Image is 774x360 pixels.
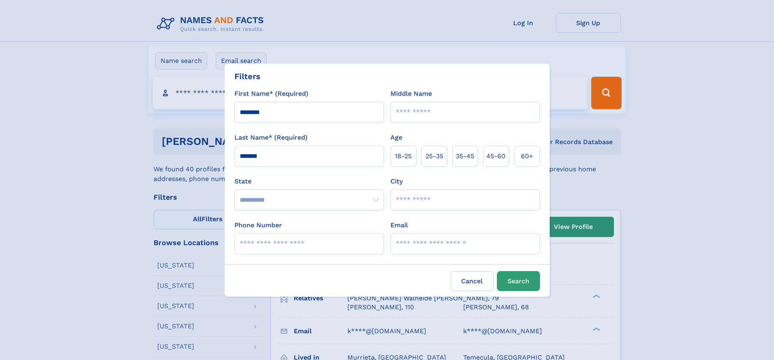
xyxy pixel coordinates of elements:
label: Age [390,133,402,142]
span: 18‑25 [395,151,412,161]
span: 45‑60 [486,151,505,161]
label: First Name* (Required) [234,89,308,99]
span: 35‑45 [456,151,474,161]
label: City [390,177,403,186]
label: Phone Number [234,220,282,230]
span: 60+ [521,151,533,161]
label: Email [390,220,408,230]
label: Cancel [451,271,494,291]
div: Filters [234,70,260,82]
label: Last Name* (Required) [234,133,308,142]
span: 25‑35 [425,151,443,161]
label: State [234,177,384,186]
button: Search [497,271,540,291]
label: Middle Name [390,89,432,99]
